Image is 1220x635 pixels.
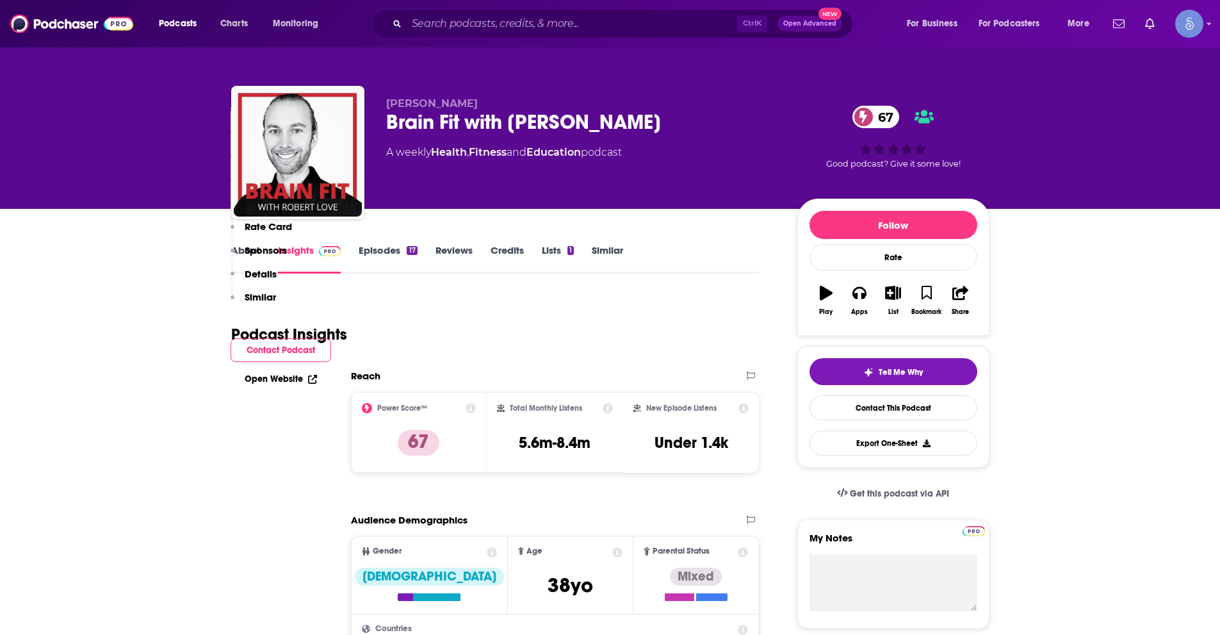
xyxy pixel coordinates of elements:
button: Contact Podcast [231,338,331,362]
div: [DEMOGRAPHIC_DATA] [355,568,504,586]
a: Get this podcast via API [827,478,960,509]
span: Gender [373,547,402,556]
span: , [467,146,469,158]
button: Show profile menu [1175,10,1203,38]
span: Charts [220,15,248,33]
button: tell me why sparkleTell Me Why [809,358,977,385]
span: Podcasts [159,15,197,33]
div: Mixed [670,568,722,586]
a: Health [431,146,467,158]
span: Countries [375,625,412,633]
p: 67 [398,430,439,456]
a: Contact This Podcast [809,395,977,420]
a: Reviews [435,244,473,274]
div: Apps [851,308,868,316]
button: Details [231,268,277,292]
div: Bookmark [911,308,941,316]
span: Get this podcast via API [850,488,949,499]
button: open menu [898,13,973,34]
div: Play [819,308,833,316]
span: Logged in as Spiral5-G1 [1175,10,1203,38]
span: [PERSON_NAME] [386,97,478,110]
div: Search podcasts, credits, & more... [384,9,865,38]
button: Share [943,277,977,324]
h3: Under 1.4k [655,433,728,452]
a: Lists1 [542,244,574,274]
span: and [507,146,526,158]
div: Rate [809,244,977,270]
span: 67 [865,106,900,128]
h3: 5.6m-8.4m [519,433,590,452]
button: Similar [231,291,276,315]
span: For Podcasters [979,15,1040,33]
h2: Reach [351,370,380,382]
div: 17 [407,246,417,255]
div: List [888,308,899,316]
h2: Audience Demographics [351,514,468,526]
button: Bookmark [910,277,943,324]
span: 38 yo [548,573,593,598]
span: More [1068,15,1089,33]
button: open menu [150,13,213,34]
a: Charts [212,13,256,34]
div: A weekly podcast [386,145,622,160]
span: Tell Me Why [879,367,923,377]
button: open menu [970,13,1059,34]
a: Episodes17 [359,244,417,274]
button: List [876,277,909,324]
a: 67 [852,106,900,128]
img: tell me why sparkle [863,367,874,377]
button: Export One-Sheet [809,431,977,456]
h2: Power Score™ [377,404,427,413]
h2: New Episode Listens [646,404,717,413]
div: Share [952,308,969,316]
a: Fitness [469,146,507,158]
img: User Profile [1175,10,1203,38]
button: Apps [843,277,876,324]
button: open menu [1059,13,1105,34]
button: open menu [264,13,335,34]
button: Sponsors [231,244,287,268]
span: Monitoring [273,15,318,33]
span: Good podcast? Give it some love! [826,159,961,169]
a: Open Website [245,374,317,384]
img: Podchaser Pro [963,526,985,536]
button: Follow [809,211,977,239]
p: Similar [245,291,276,303]
img: Podchaser - Follow, Share and Rate Podcasts [10,12,133,36]
input: Search podcasts, credits, & more... [407,13,737,34]
img: Brain Fit with Robert Love [234,88,362,217]
span: For Business [907,15,957,33]
div: 1 [567,246,574,255]
label: My Notes [809,532,977,554]
a: Show notifications dropdown [1140,13,1160,35]
span: Open Advanced [783,21,836,27]
span: Parental Status [653,547,710,556]
span: Ctrl K [737,15,767,32]
a: Similar [592,244,623,274]
span: New [818,8,842,20]
a: Education [526,146,581,158]
button: Play [809,277,843,324]
span: Age [526,547,542,556]
p: Sponsors [245,244,287,256]
a: Credits [491,244,524,274]
a: Show notifications dropdown [1108,13,1130,35]
button: Open AdvancedNew [777,16,842,31]
a: Pro website [963,524,985,536]
h2: Total Monthly Listens [510,404,582,413]
div: 67Good podcast? Give it some love! [797,97,989,177]
p: Details [245,268,277,280]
